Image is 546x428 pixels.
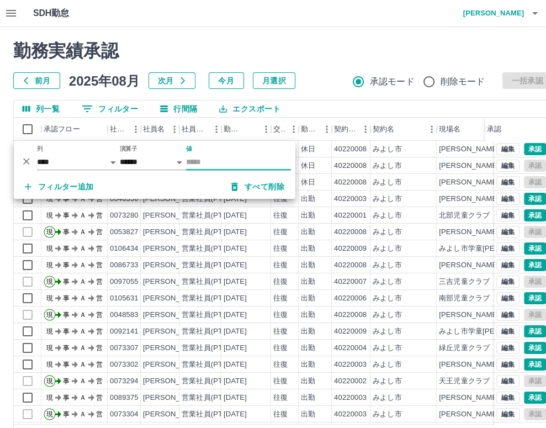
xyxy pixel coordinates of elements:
button: 承認 [524,292,546,304]
button: 列選択 [14,101,68,117]
div: [DATE] [224,227,247,237]
div: 出勤 [301,376,315,387]
text: Ａ [79,410,86,418]
div: 出勤 [301,293,315,304]
button: 編集 [496,259,520,271]
div: 営業社員(PT契約) [182,409,240,420]
div: 往復 [273,360,288,370]
div: 40220007 [334,277,367,287]
div: 0073307 [110,343,139,353]
div: 社員区分 [179,118,221,141]
div: [PERSON_NAME]児童クラブ [439,194,536,204]
text: 事 [63,294,70,302]
div: 往復 [273,260,288,271]
div: みよし市 [373,194,402,204]
button: 承認 [524,259,546,271]
div: 往復 [273,210,288,221]
text: 現 [46,294,53,302]
button: メニュー [357,121,374,138]
text: 現 [46,278,53,286]
div: 勤務区分 [301,118,319,141]
div: 40220002 [334,376,367,387]
div: [PERSON_NAME] [143,310,203,320]
div: 営業社員(PT契約) [182,393,240,403]
div: 契約名 [373,118,394,141]
button: 編集 [496,292,520,304]
button: 編集 [496,160,520,172]
text: Ａ [79,278,86,286]
div: [PERSON_NAME]児童クラブ [439,360,536,370]
button: 編集 [496,392,520,404]
button: メニュー [258,121,274,138]
div: [PERSON_NAME]児童クラブ [439,260,536,271]
div: 40220003 [334,409,367,420]
div: [DATE] [224,376,247,387]
div: 天王児童クラブ [439,376,490,387]
text: 営 [96,212,103,219]
div: 北部児童クラブ [439,210,490,221]
button: 編集 [496,342,520,354]
div: [DATE] [224,393,247,403]
text: 営 [96,377,103,385]
div: 出勤 [301,310,315,320]
div: [PERSON_NAME] [143,360,203,370]
div: 0073304 [110,409,139,420]
div: 0097055 [110,277,139,287]
text: 営 [96,311,103,319]
div: 往復 [273,244,288,254]
button: すべて削除 [222,177,293,197]
button: 編集 [496,375,520,387]
div: 40220008 [334,161,367,171]
button: 前月 [13,72,60,89]
div: 出勤 [301,326,315,337]
button: 編集 [496,176,520,188]
div: 契約コード [334,118,357,141]
text: Ａ [79,394,86,401]
text: 事 [63,377,70,385]
text: 現 [46,377,53,385]
text: Ａ [79,327,86,335]
div: [PERSON_NAME] [143,210,203,221]
div: [PERSON_NAME] [143,343,203,353]
div: [DATE] [224,210,247,221]
div: 営業社員(PT契約) [182,277,240,287]
div: 0073294 [110,376,139,387]
div: 交通費 [271,118,299,141]
text: 営 [96,344,103,352]
text: 営 [96,327,103,335]
div: 40220008 [334,260,367,271]
div: 40220004 [334,343,367,353]
button: 編集 [496,209,520,221]
div: [DATE] [224,277,247,287]
span: 削除モード [441,75,485,88]
div: [PERSON_NAME]児童クラブ [439,409,536,420]
button: 編集 [496,309,520,321]
button: 編集 [496,226,520,238]
text: Ａ [79,311,86,319]
text: 事 [63,394,70,401]
text: 事 [63,410,70,418]
text: 営 [96,245,103,252]
text: 営 [96,394,103,401]
div: 承認フロー [41,118,108,141]
button: 承認 [524,143,546,155]
span: 承認モード [370,75,415,88]
div: 出勤 [301,194,315,204]
div: 勤務日 [221,118,271,141]
div: 40220008 [334,310,367,320]
div: 営業社員(PT契約) [182,244,240,254]
button: 承認 [524,392,546,404]
div: みよし市 [373,409,402,420]
button: 承認 [524,342,546,354]
div: [PERSON_NAME]児童クラブ [439,310,536,320]
div: 休日 [301,161,315,171]
button: メニュー [208,121,225,138]
div: [DATE] [224,310,247,320]
div: 0106434 [110,244,139,254]
div: みよし市 [373,310,402,320]
div: [DATE] [224,244,247,254]
div: [PERSON_NAME] [143,393,203,403]
button: メニュー [319,121,335,138]
div: 契約コード [332,118,370,141]
div: 承認 [487,118,501,141]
